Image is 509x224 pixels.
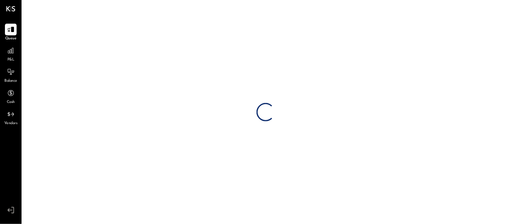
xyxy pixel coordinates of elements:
span: Queue [5,36,17,41]
span: Cash [7,100,15,105]
a: Vendors [0,108,21,126]
a: P&L [0,45,21,63]
a: Queue [0,24,21,41]
span: P&L [7,57,14,63]
span: Vendors [4,121,18,126]
a: Balance [0,66,21,84]
a: Cash [0,87,21,105]
span: Balance [4,78,17,84]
